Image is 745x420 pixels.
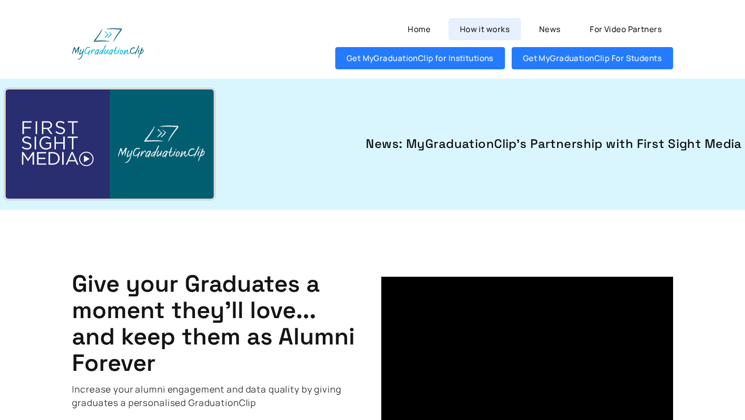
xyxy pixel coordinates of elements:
a: Home [396,18,441,40]
a: News [528,18,572,40]
a: Get MyGraduationClip for Institutions [335,47,505,69]
a: News: MyGraduationClip's Partnership with First Sight Media [234,135,742,154]
a: For Video Partners [578,18,673,40]
a: How it works [449,18,521,40]
p: Increase your alumni engagement and data quality by giving graduates a personalised GraduationClip [72,383,364,410]
h1: Give your Graduates a moment they'll love... and keep them as Alumni Forever [72,271,363,377]
a: Get MyGraduationClip For Students [512,47,673,69]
